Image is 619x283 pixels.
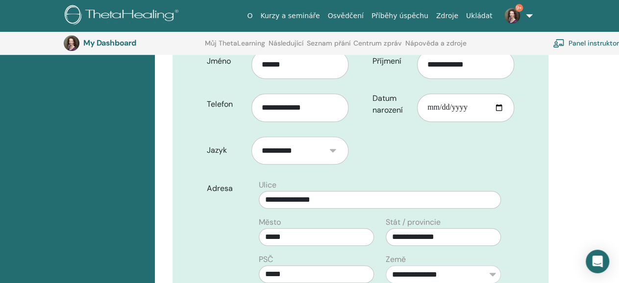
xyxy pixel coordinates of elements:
label: Příjmení [365,52,417,71]
img: default.jpg [504,8,520,24]
h3: My Dashboard [83,38,181,47]
a: Nápověda a zdroje [405,39,467,55]
label: Jméno [199,52,252,71]
a: Příběhy úspěchu [368,7,432,25]
a: Zdroje [432,7,462,25]
label: Jazyk [199,141,252,160]
a: Následující [269,39,303,55]
label: PSČ [259,254,273,265]
label: Adresa [199,179,253,198]
span: 9+ [515,4,523,12]
label: Město [259,216,281,228]
a: Kurzy a semináře [256,7,323,25]
img: chalkboard-teacher.svg [553,39,565,47]
a: Ukládat [462,7,496,25]
img: default.jpg [64,35,79,51]
a: Centrum zpráv [353,39,402,55]
div: Open Intercom Messenger [586,250,609,273]
a: Můj ThetaLearning [205,39,265,55]
label: Země [386,254,406,265]
a: Seznam přání [307,39,350,55]
label: Telefon [199,95,252,114]
img: logo.png [65,5,182,27]
a: O [243,7,256,25]
label: Ulice [259,179,276,191]
label: Datum narození [365,89,417,119]
label: Stát / provincie [386,216,441,228]
a: Osvědčení [324,7,368,25]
